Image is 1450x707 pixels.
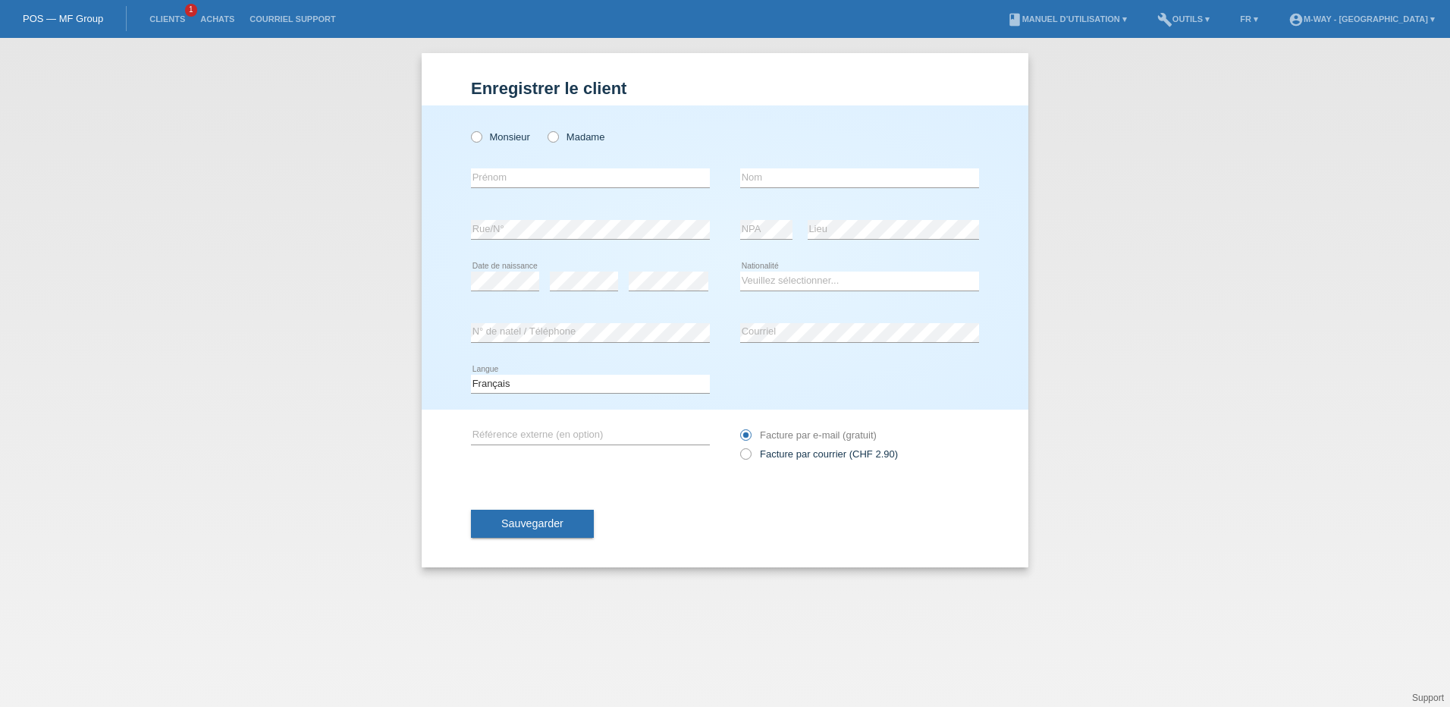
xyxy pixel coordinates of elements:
[548,131,557,141] input: Madame
[1281,14,1442,24] a: account_circlem-way - [GEOGRAPHIC_DATA] ▾
[501,517,563,529] span: Sauvegarder
[548,131,604,143] label: Madame
[740,429,750,448] input: Facture par e-mail (gratuit)
[1157,12,1172,27] i: build
[740,429,877,441] label: Facture par e-mail (gratuit)
[242,14,343,24] a: Courriel Support
[740,448,898,460] label: Facture par courrier (CHF 2.90)
[740,448,750,467] input: Facture par courrier (CHF 2.90)
[1412,693,1444,703] a: Support
[23,13,103,24] a: POS — MF Group
[471,510,594,539] button: Sauvegarder
[1150,14,1217,24] a: buildOutils ▾
[1000,14,1135,24] a: bookManuel d’utilisation ▾
[142,14,193,24] a: Clients
[471,131,530,143] label: Monsieur
[471,131,481,141] input: Monsieur
[1232,14,1266,24] a: FR ▾
[471,79,979,98] h1: Enregistrer le client
[185,4,197,17] span: 1
[193,14,242,24] a: Achats
[1288,12,1304,27] i: account_circle
[1007,12,1022,27] i: book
